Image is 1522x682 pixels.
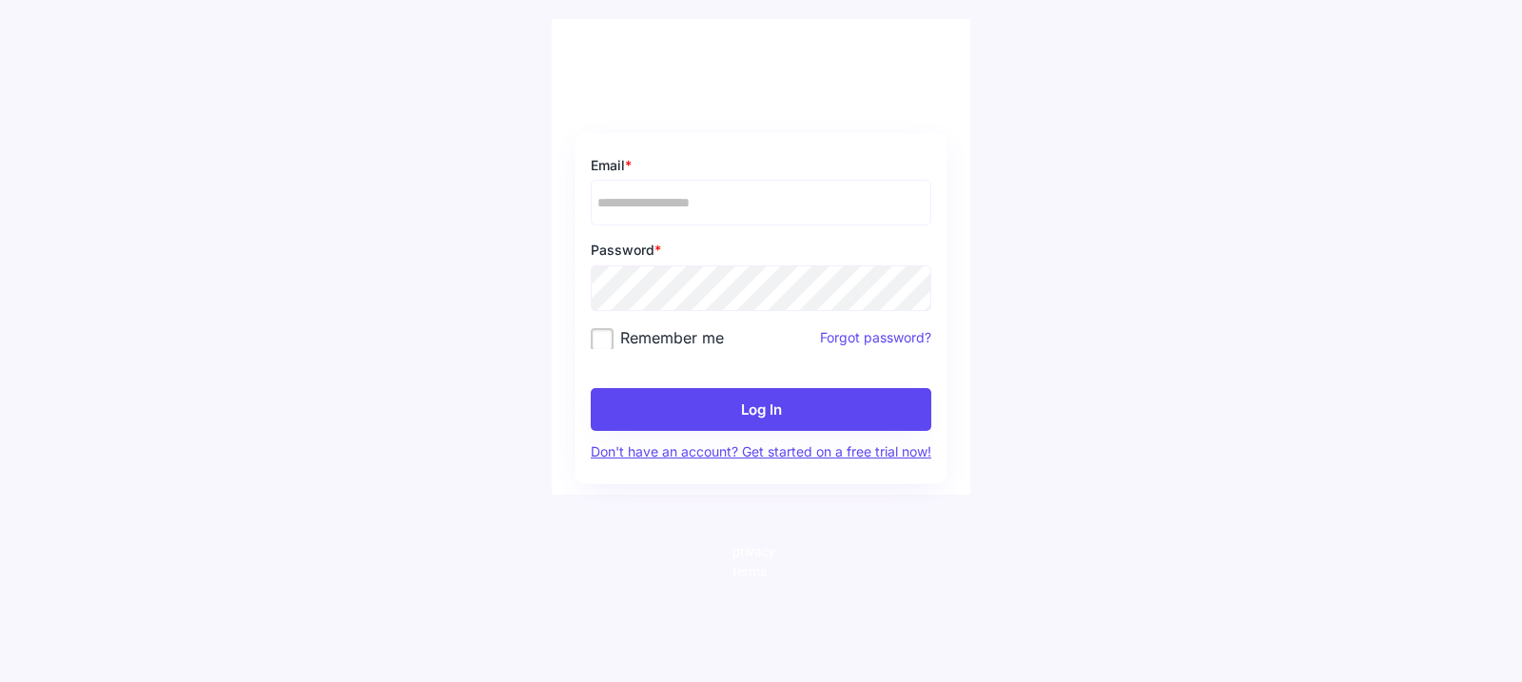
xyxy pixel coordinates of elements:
[591,328,724,347] label: Remember me
[591,388,931,431] button: Log In
[724,328,931,347] div: Forgot password?
[591,442,931,461] div: Don't have an account? Get started on a free trial now!
[575,29,947,123] img: yH5BAEAAAAALAAAAAABAAEAAAIBRAA7
[591,241,931,260] div: Password
[591,156,931,175] div: Email
[732,562,790,582] a: terms
[732,542,790,562] a: privacy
